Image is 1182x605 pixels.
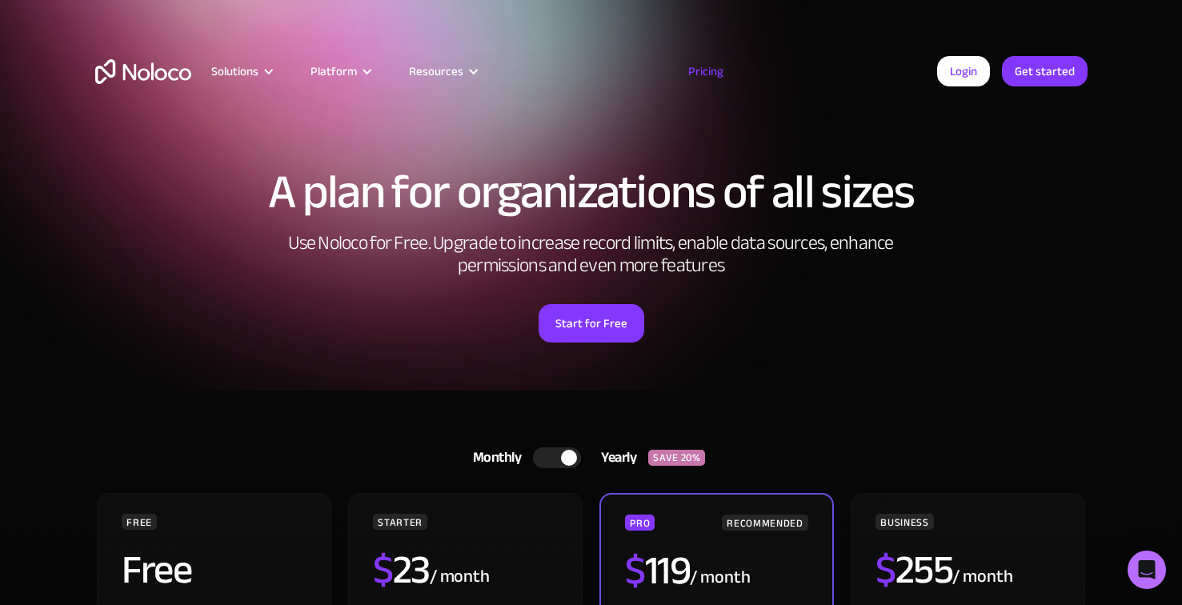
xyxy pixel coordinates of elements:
a: Pricing [668,61,743,82]
div: FREE [122,514,157,530]
div: RECOMMENDED [722,515,807,531]
div: Resources [389,61,495,82]
div: / month [952,564,1012,590]
a: Get started [1002,56,1088,86]
h2: Use Noloco for Free. Upgrade to increase record limits, enable data sources, enhance permissions ... [271,232,912,277]
h1: A plan for organizations of all sizes [95,168,1088,216]
h2: Free [122,550,191,590]
div: / month [430,564,490,590]
h2: 23 [373,550,430,590]
div: Yearly [581,446,648,470]
div: Monthly [453,446,534,470]
a: Start for Free [539,304,644,343]
div: PRO [625,515,655,531]
div: SAVE 20% [648,450,705,466]
div: Platform [311,61,357,82]
div: BUSINESS [875,514,933,530]
h2: 255 [875,550,952,590]
h2: 119 [625,551,690,591]
div: Solutions [211,61,258,82]
div: Open Intercom Messenger [1128,551,1166,589]
div: STARTER [373,514,427,530]
a: home [95,59,191,84]
div: Resources [409,61,463,82]
div: Platform [290,61,389,82]
div: / month [690,565,750,591]
div: Solutions [191,61,290,82]
a: Login [937,56,990,86]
